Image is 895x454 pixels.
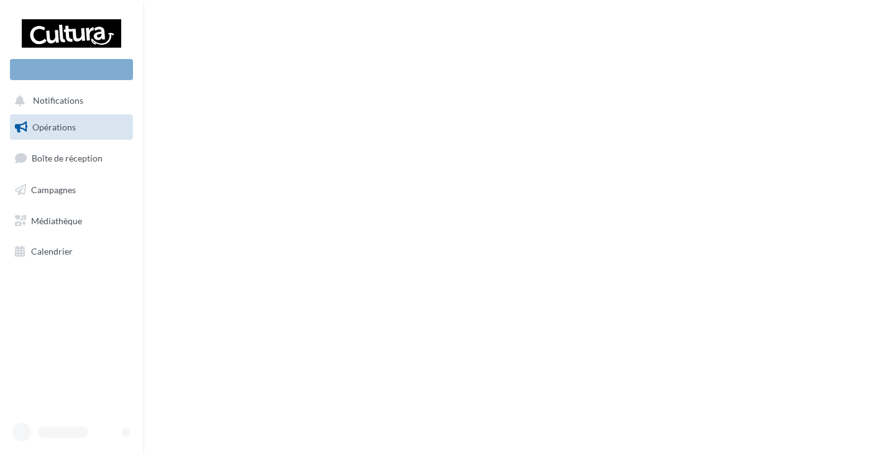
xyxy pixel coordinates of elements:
[10,59,133,80] div: Nouvelle campagne
[7,238,135,265] a: Calendrier
[7,177,135,203] a: Campagnes
[32,122,76,132] span: Opérations
[31,184,76,195] span: Campagnes
[31,215,82,225] span: Médiathèque
[7,114,135,140] a: Opérations
[7,208,135,234] a: Médiathèque
[31,246,73,257] span: Calendrier
[33,96,83,106] span: Notifications
[7,145,135,171] a: Boîte de réception
[32,153,103,163] span: Boîte de réception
